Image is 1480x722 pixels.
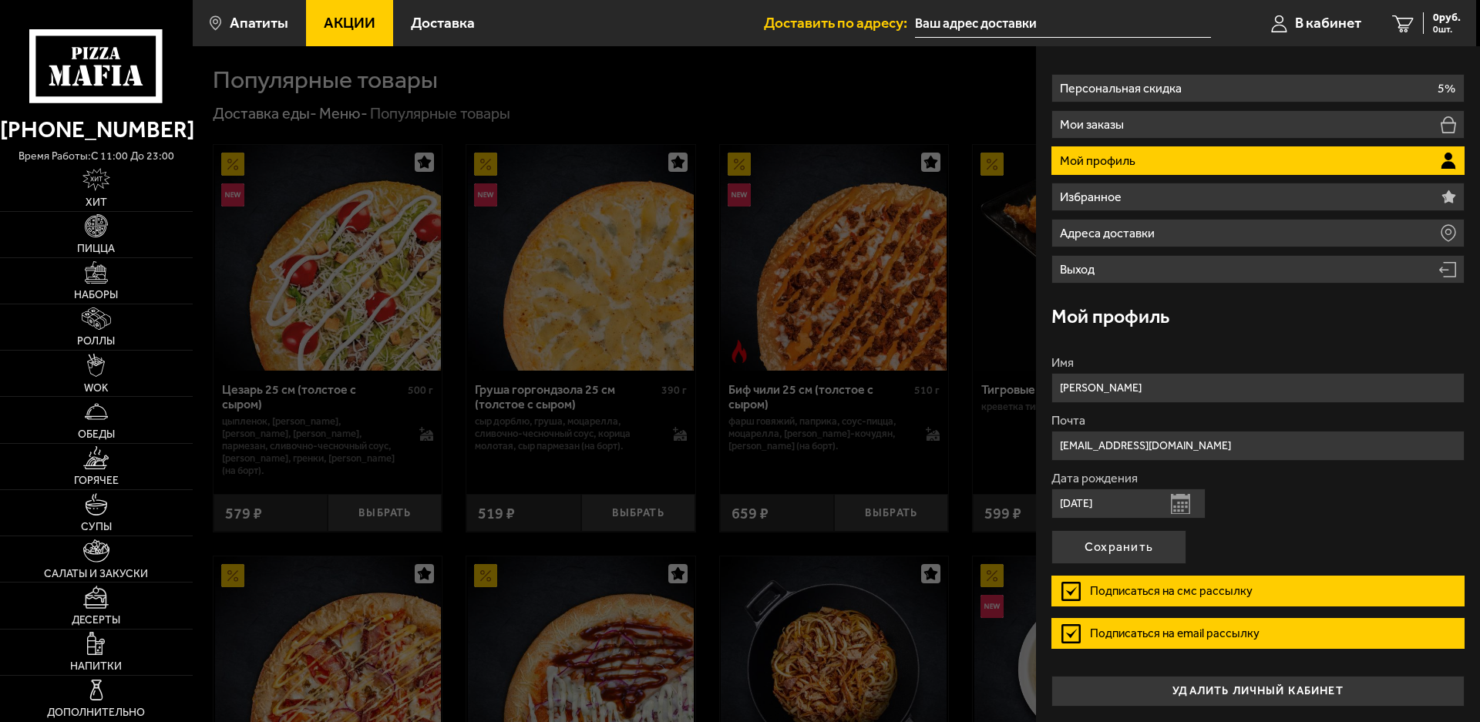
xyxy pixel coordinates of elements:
button: Сохранить [1051,530,1186,564]
label: Почта [1051,415,1465,427]
span: Обеды [78,429,115,440]
p: Адреса доставки [1060,227,1159,240]
span: WOK [84,383,108,394]
p: Мои заказы [1060,119,1128,131]
span: Доставка [411,15,475,30]
p: 5% [1438,82,1455,95]
p: Выход [1060,264,1098,276]
label: Имя [1051,357,1465,369]
label: Подписаться на смс рассылку [1051,576,1465,606]
p: Избранное [1060,191,1125,203]
label: Дата рождения [1051,472,1465,485]
span: Акции [324,15,375,30]
input: Ваш e-mail [1051,431,1465,461]
span: Горячее [74,475,119,486]
input: Ваше имя [1051,373,1465,403]
button: Открыть календарь [1171,494,1190,514]
span: Доставить по адресу: [764,15,915,30]
span: Наборы [74,290,118,301]
span: Хит [86,197,107,208]
span: 0 шт. [1433,25,1461,34]
span: Десерты [72,615,120,626]
h3: Мой профиль [1051,307,1169,326]
span: Пицца [77,243,115,254]
span: 0 руб. [1433,12,1461,23]
span: Дополнительно [47,707,145,718]
span: Апатиты [230,15,288,30]
input: Ваш адрес доставки [915,9,1211,38]
label: Подписаться на email рассылку [1051,618,1465,649]
span: Салаты и закуски [44,569,148,579]
p: Мой профиль [1060,155,1139,167]
span: Напитки [70,661,122,672]
span: Супы [81,522,112,532]
p: Персональная скидка [1060,82,1186,95]
span: Роллы [77,336,115,347]
input: Ваша дата рождения [1051,489,1206,519]
span: В кабинет [1295,15,1361,30]
button: удалить личный кабинет [1051,676,1465,707]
